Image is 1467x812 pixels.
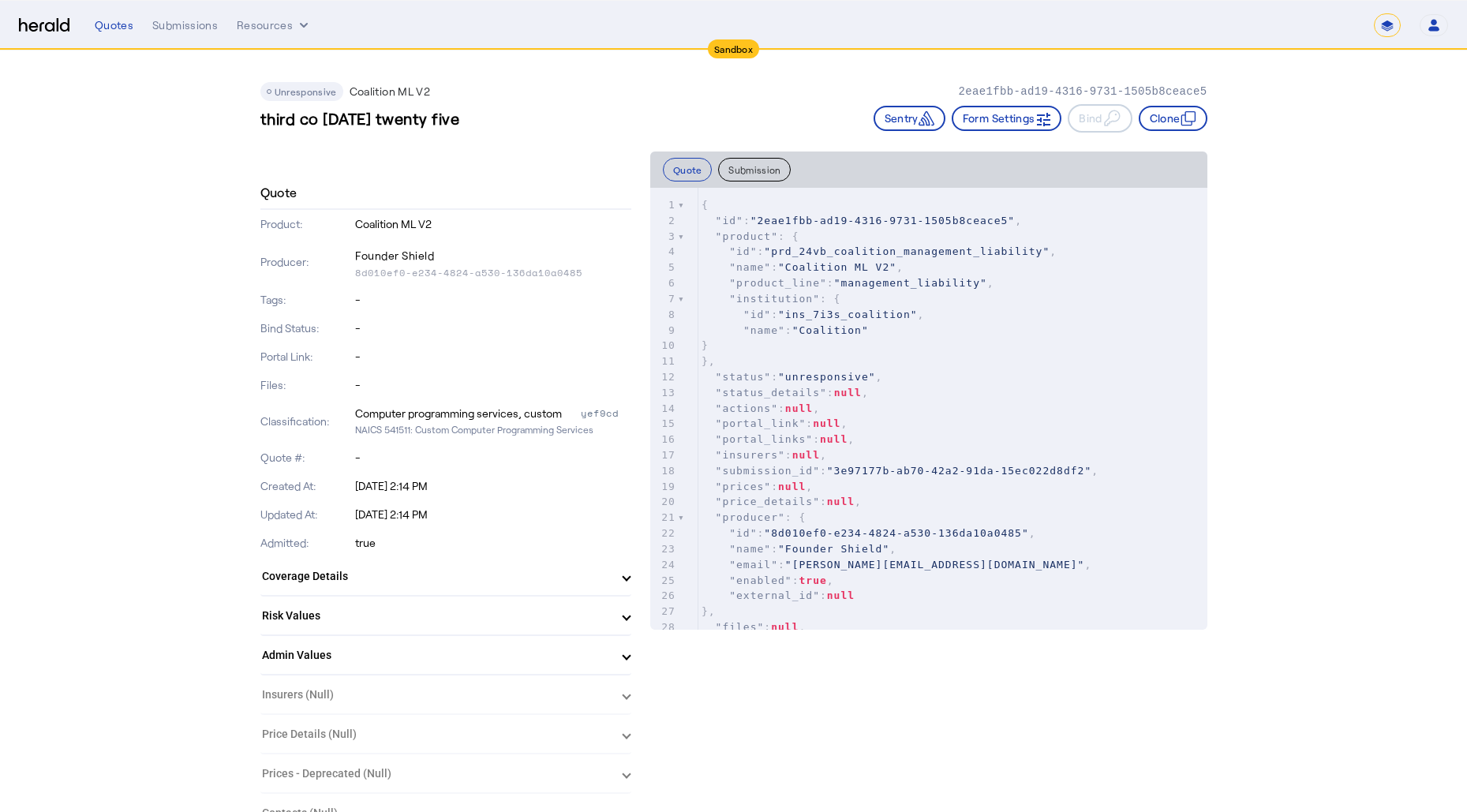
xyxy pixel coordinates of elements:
div: 23 [650,541,678,557]
span: : , [702,417,848,429]
p: - [355,349,631,365]
button: Clone [1139,106,1207,131]
div: 27 [650,604,678,619]
span: "portal_links" [716,433,814,445]
span: "id" [729,245,757,257]
p: Bind Status: [260,320,353,336]
p: Coalition ML V2 [350,84,430,99]
span: null [771,621,799,633]
span: null [827,496,855,507]
span: null [785,402,813,414]
div: 14 [650,401,678,417]
span: "institution" [729,293,820,305]
span: "[PERSON_NAME][EMAIL_ADDRESS][DOMAIN_NAME]" [785,559,1085,571]
p: true [355,535,631,551]
p: Coalition ML V2 [355,216,631,232]
div: 26 [650,588,678,604]
span: "name" [729,543,771,555]
div: 8 [650,307,678,323]
div: 13 [650,385,678,401]
div: Quotes [95,17,133,33]
span: "id" [716,215,743,226]
p: 8d010ef0-e234-4824-a530-136da10a0485 [355,267,631,279]
span: : , [702,309,925,320]
span: "external_id" [729,589,820,601]
div: 6 [650,275,678,291]
div: 2 [650,213,678,229]
button: Sentry [874,106,945,131]
span: null [827,589,855,601]
div: 12 [650,369,678,385]
span: { [702,199,709,211]
span: "3e97177b-ab70-42a2-91da-15ec022d8df2" [827,465,1091,477]
div: 10 [650,338,678,354]
div: 7 [650,291,678,307]
p: Portal Link: [260,349,353,365]
span: : , [702,527,1036,539]
span: "email" [729,559,778,571]
p: Quote #: [260,450,353,466]
span: null [813,417,840,429]
button: Form Settings [952,106,1062,131]
p: [DATE] 2:14 PM [355,507,631,522]
div: 3 [650,229,678,245]
span: : { [702,230,799,242]
span: : , [702,402,820,414]
span: : , [702,245,1057,257]
div: Submissions [152,17,218,33]
span: : , [702,449,827,461]
div: 4 [650,244,678,260]
span: : [702,324,869,336]
span: "submission_id" [716,465,820,477]
span: : , [702,481,813,492]
span: : , [702,261,904,273]
mat-panel-title: Admin Values [262,647,611,664]
button: Submission [718,158,791,181]
span: }, [702,355,716,367]
span: "product" [716,230,778,242]
mat-expansion-panel-header: Coverage Details [260,557,631,595]
div: 18 [650,463,678,479]
span: null [820,433,848,445]
span: Unresponsive [275,86,337,97]
mat-expansion-panel-header: Admin Values [260,636,631,674]
button: Bind [1068,104,1132,133]
mat-expansion-panel-header: Risk Values [260,597,631,634]
p: - [355,320,631,336]
span: "id" [729,527,757,539]
span: null [792,449,820,461]
mat-panel-title: Risk Values [262,608,611,624]
div: 19 [650,479,678,495]
span: true [799,574,827,586]
span: : , [702,371,883,383]
div: 20 [650,494,678,510]
p: Admitted: [260,535,353,551]
span: : , [702,574,834,586]
div: 22 [650,526,678,541]
mat-panel-title: Coverage Details [262,568,611,585]
h3: third co [DATE] twenty five [260,107,460,129]
span: "Coalition ML V2" [778,261,896,273]
div: 15 [650,416,678,432]
span: "prices" [716,481,772,492]
span: "insurers" [716,449,785,461]
span: "unresponsive" [778,371,876,383]
span: "producer" [716,511,785,523]
span: "id" [743,309,771,320]
span: : , [702,465,1098,477]
span: : , [702,277,994,289]
button: Resources dropdown menu [237,17,312,33]
div: 5 [650,260,678,275]
span: "Founder Shield" [778,543,889,555]
div: Computer programming services, custom [355,406,562,421]
span: : , [702,543,896,555]
div: Sandbox [708,39,759,58]
p: - [355,377,631,393]
span: : , [702,215,1022,226]
span: : , [702,387,869,399]
span: }, [702,605,716,617]
span: : [702,589,855,601]
div: 11 [650,354,678,369]
span: "ins_7i3s_coalition" [778,309,918,320]
div: 28 [650,619,678,635]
